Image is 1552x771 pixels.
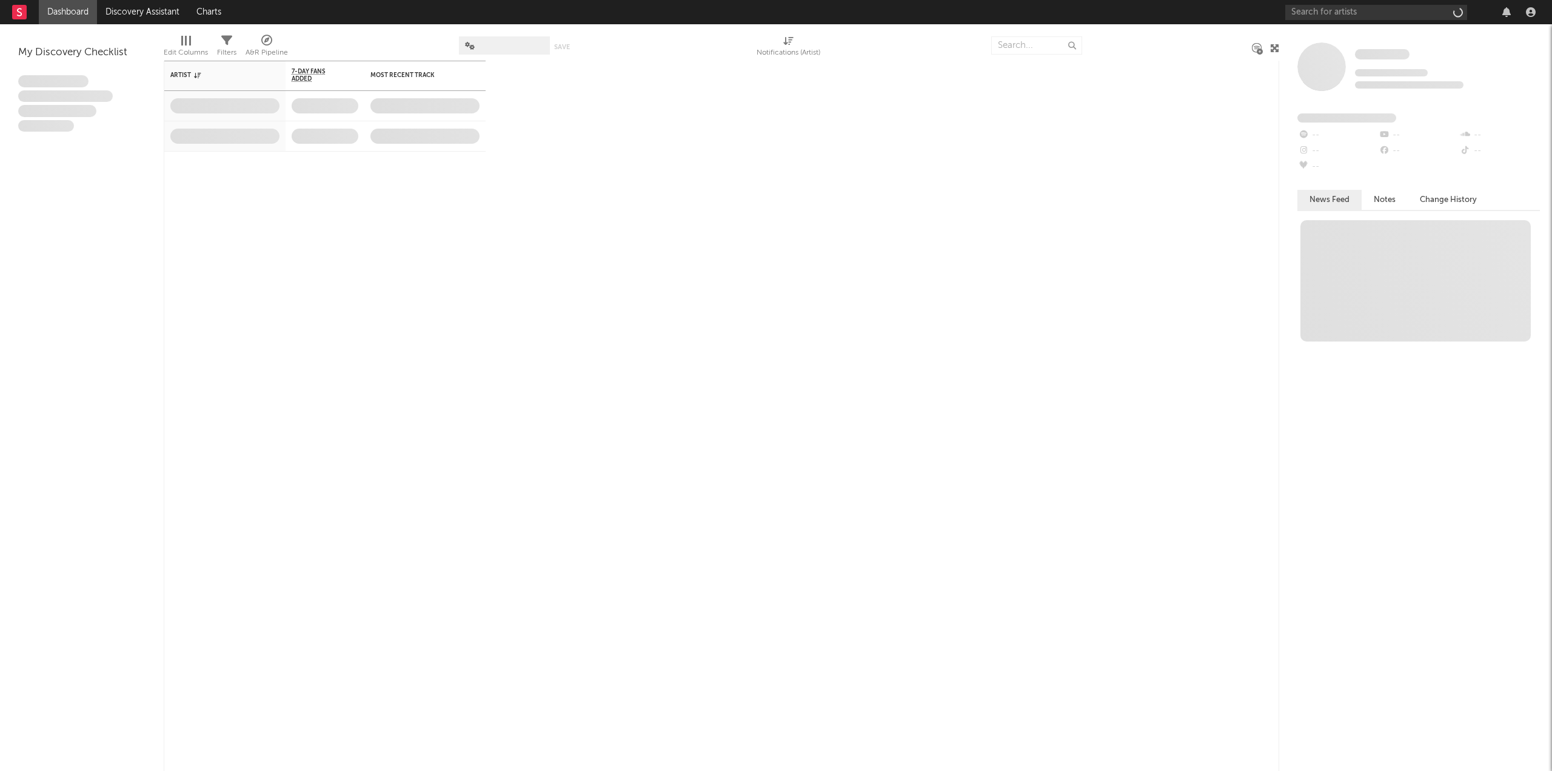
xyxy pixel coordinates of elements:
[1459,127,1540,143] div: --
[554,44,570,50] button: Save
[991,36,1082,55] input: Search...
[1355,49,1410,59] span: Some Artist
[170,72,261,79] div: Artist
[1355,81,1463,89] span: 0 fans last week
[292,68,340,82] span: 7-Day Fans Added
[18,90,113,103] span: Integer aliquet in purus et
[1355,49,1410,61] a: Some Artist
[757,30,820,66] div: Notifications (Artist)
[18,120,74,132] span: Aliquam viverra
[1285,5,1467,20] input: Search for artists
[757,45,820,60] div: Notifications (Artist)
[1362,190,1408,210] button: Notes
[1378,143,1459,159] div: --
[18,45,145,60] div: My Discovery Checklist
[246,45,288,60] div: A&R Pipeline
[217,45,236,60] div: Filters
[1355,69,1428,76] span: Tracking Since: [DATE]
[1297,113,1396,123] span: Fans Added by Platform
[217,30,236,66] div: Filters
[1408,190,1489,210] button: Change History
[1459,143,1540,159] div: --
[1378,127,1459,143] div: --
[1297,190,1362,210] button: News Feed
[18,75,89,87] span: Lorem ipsum dolor
[246,30,288,66] div: A&R Pipeline
[1297,159,1378,175] div: --
[18,105,96,117] span: Praesent ac interdum
[1297,127,1378,143] div: --
[164,45,208,60] div: Edit Columns
[164,30,208,66] div: Edit Columns
[370,72,461,79] div: Most Recent Track
[1297,143,1378,159] div: --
